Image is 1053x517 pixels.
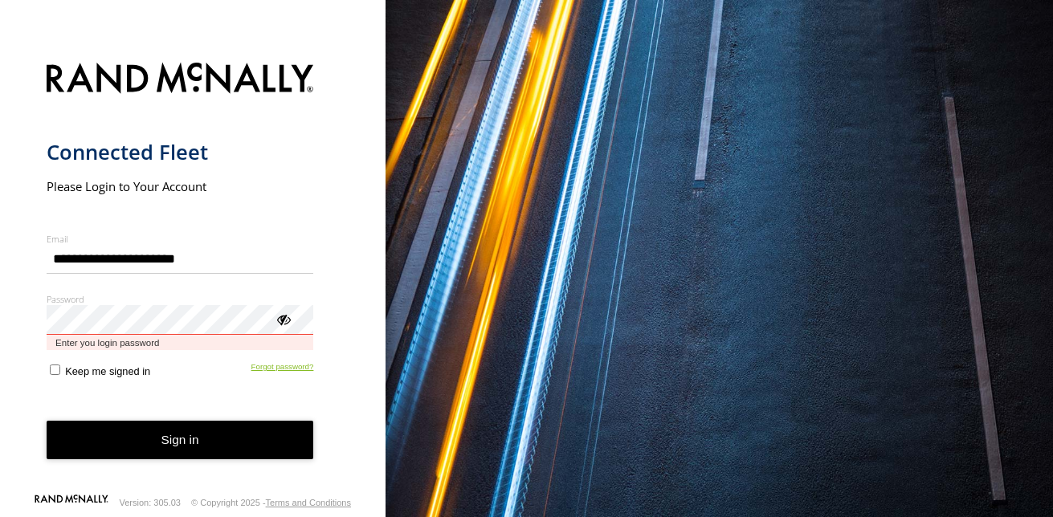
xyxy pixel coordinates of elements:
input: Keep me signed in [50,364,60,375]
label: Email [47,233,314,245]
button: Sign in [47,421,314,460]
span: Enter you login password [47,335,314,350]
a: Terms and Conditions [266,498,351,507]
div: ViewPassword [275,311,291,327]
label: Password [47,293,314,305]
img: Rand McNally [47,59,314,100]
a: Forgot password? [251,362,314,377]
form: main [47,53,340,493]
a: Visit our Website [35,495,108,511]
div: © Copyright 2025 - [191,498,351,507]
div: Version: 305.03 [120,498,181,507]
span: Keep me signed in [65,365,150,377]
h1: Connected Fleet [47,139,314,165]
h2: Please Login to Your Account [47,178,314,194]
